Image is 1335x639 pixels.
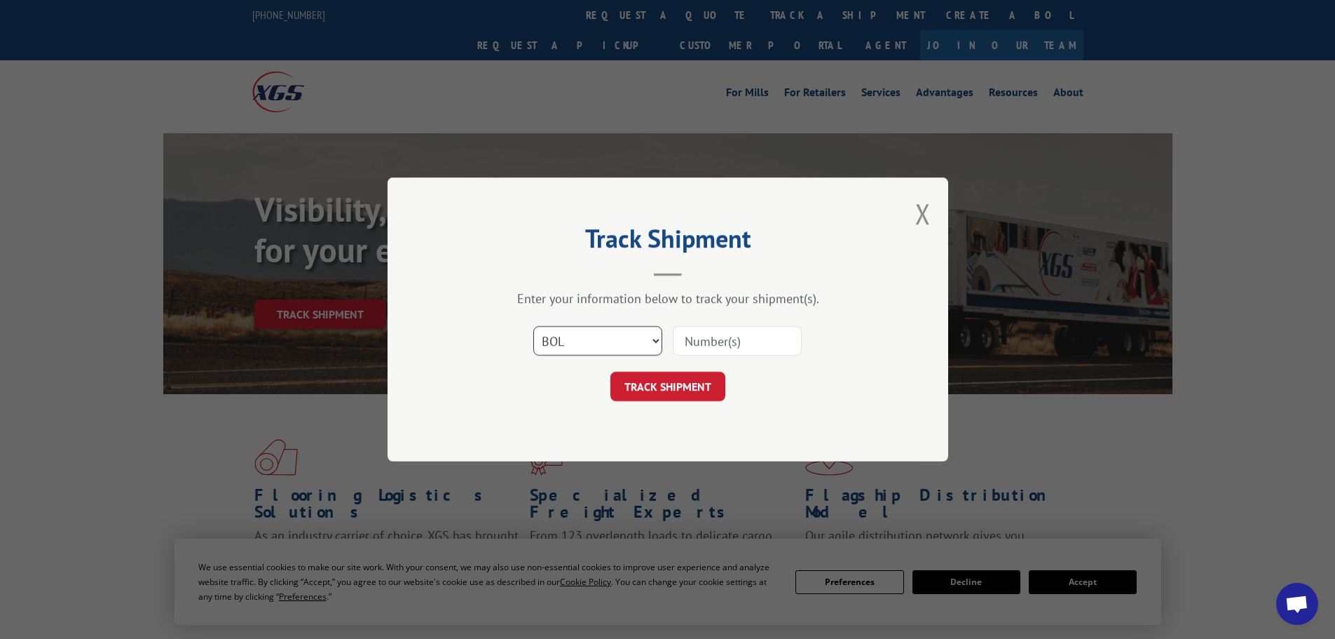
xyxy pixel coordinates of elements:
button: Close modal [915,195,931,232]
input: Number(s) [673,326,802,356]
div: Enter your information below to track your shipment(s). [458,290,878,307]
div: Open chat [1276,583,1318,625]
h2: Track Shipment [458,229,878,255]
button: TRACK SHIPMENT [610,372,725,401]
